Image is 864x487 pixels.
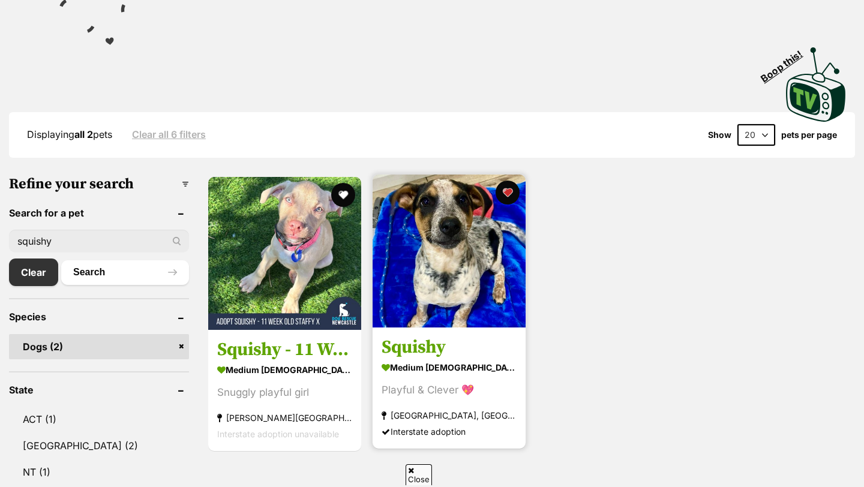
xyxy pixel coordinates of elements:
a: Squishy - 11 Week Old Staffy X medium [DEMOGRAPHIC_DATA] Dog Snuggly playful girl [PERSON_NAME][G... [208,329,361,451]
a: [GEOGRAPHIC_DATA] (2) [9,433,189,458]
span: Interstate adoption unavailable [217,429,339,439]
a: Boop this! [786,37,846,124]
a: Dogs (2) [9,334,189,359]
strong: all 2 [74,128,93,140]
header: Species [9,311,189,322]
span: Displaying pets [27,128,112,140]
span: Close [406,464,432,485]
div: Playful & Clever 💖 [382,382,517,398]
img: PetRescue TV logo [786,47,846,122]
button: Search [61,260,189,284]
div: Interstate adoption [382,423,517,440]
h3: Squishy [382,336,517,359]
span: Boop this! [759,41,814,84]
img: Squishy - Mixed Dog [373,175,526,327]
label: pets per page [781,130,837,140]
input: Toby [9,230,189,252]
strong: medium [DEMOGRAPHIC_DATA] Dog [217,361,352,378]
header: Search for a pet [9,208,189,218]
header: State [9,384,189,395]
h3: Refine your search [9,176,189,193]
img: Squishy - 11 Week Old Staffy X - American Staffordshire Terrier Dog [208,177,361,330]
button: favourite [496,181,520,205]
a: Clear all 6 filters [132,129,206,140]
span: Show [708,130,731,140]
h3: Squishy - 11 Week Old Staffy X [217,338,352,361]
button: favourite [331,183,355,207]
div: Snuggly playful girl [217,384,352,401]
a: ACT (1) [9,407,189,432]
a: Clear [9,258,58,286]
a: Squishy medium [DEMOGRAPHIC_DATA] Dog Playful & Clever 💖 [GEOGRAPHIC_DATA], [GEOGRAPHIC_DATA] Int... [373,327,526,449]
a: NT (1) [9,459,189,485]
strong: [GEOGRAPHIC_DATA], [GEOGRAPHIC_DATA] [382,407,517,423]
strong: [PERSON_NAME][GEOGRAPHIC_DATA], [GEOGRAPHIC_DATA] [217,410,352,426]
strong: medium [DEMOGRAPHIC_DATA] Dog [382,359,517,376]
